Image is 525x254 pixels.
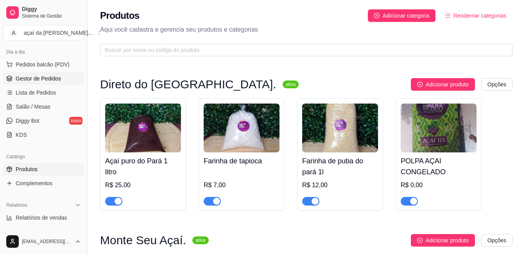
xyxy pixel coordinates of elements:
a: Produtos [3,163,84,175]
div: Dia a dia [3,46,84,58]
h2: Produtos [100,9,140,22]
h4: Farinha de puba do pará 1l [302,156,378,177]
div: R$ 0,00 [401,181,477,190]
div: açaí da [PERSON_NAME] ... [24,29,93,37]
span: KDS [16,131,27,139]
button: Select a team [3,25,84,41]
a: Relatórios de vendas [3,211,84,224]
img: product-image [105,104,181,152]
span: Lista de Pedidos [16,89,56,97]
div: Catálogo [3,150,84,163]
span: Opções [487,80,506,89]
span: Adicionar produto [426,80,469,89]
span: Sistema de Gestão [22,13,81,19]
h4: Farinha de tapioca [204,156,280,166]
span: A [10,29,18,37]
div: R$ 7,00 [204,181,280,190]
a: Gestor de Pedidos [3,72,84,85]
img: product-image [204,104,280,152]
span: Adicionar produto [426,236,469,245]
span: Diggy Bot [16,117,39,125]
img: product-image [401,104,477,152]
span: plus-circle [374,13,380,18]
button: Adicionar produto [411,78,475,91]
span: Relatórios de vendas [16,214,67,222]
h3: Direto do [GEOGRAPHIC_DATA]. [100,80,276,89]
span: Complementos [16,179,52,187]
button: Adicionar produto [411,234,475,247]
button: Opções [481,78,512,91]
button: [EMAIL_ADDRESS][DOMAIN_NAME] [3,232,84,251]
a: Salão / Mesas [3,100,84,113]
span: Pedidos balcão (PDV) [16,61,70,68]
div: R$ 25,00 [105,181,181,190]
a: DiggySistema de Gestão [3,3,84,22]
a: Lista de Pedidos [3,86,84,99]
img: product-image [302,104,378,152]
span: plus-circle [417,238,423,243]
sup: ativa [283,80,299,88]
input: Buscar por nome ou código do produto [105,46,502,54]
div: R$ 12,00 [302,181,378,190]
span: Relatório de clientes [16,228,65,236]
span: Relatórios [6,202,27,208]
button: Pedidos balcão (PDV) [3,58,84,71]
button: Opções [481,234,512,247]
span: Opções [487,236,506,245]
span: Diggy [22,6,81,13]
button: Adicionar categoria [368,9,436,22]
span: Adicionar categoria [383,11,430,20]
span: Produtos [16,165,38,173]
span: Salão / Mesas [16,103,50,111]
h4: Açaí puro do Pará 1 litro [105,156,181,177]
a: Relatório de clientes [3,225,84,238]
a: KDS [3,129,84,141]
h3: Monte Seu Açaí. [100,236,186,245]
h4: POLPA AÇAI CONGELADO [401,156,477,177]
button: Reodernar categorias [439,9,512,22]
sup: ativa [192,236,208,244]
span: [EMAIL_ADDRESS][DOMAIN_NAME] [22,238,72,245]
a: Diggy Botnovo [3,114,84,127]
span: Reodernar categorias [453,11,506,20]
a: Complementos [3,177,84,190]
span: plus-circle [417,82,423,87]
span: Gestor de Pedidos [16,75,61,82]
p: Aqui você cadastra e gerencia seu produtos e categorias [100,25,512,34]
span: ordered-list [445,13,450,18]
